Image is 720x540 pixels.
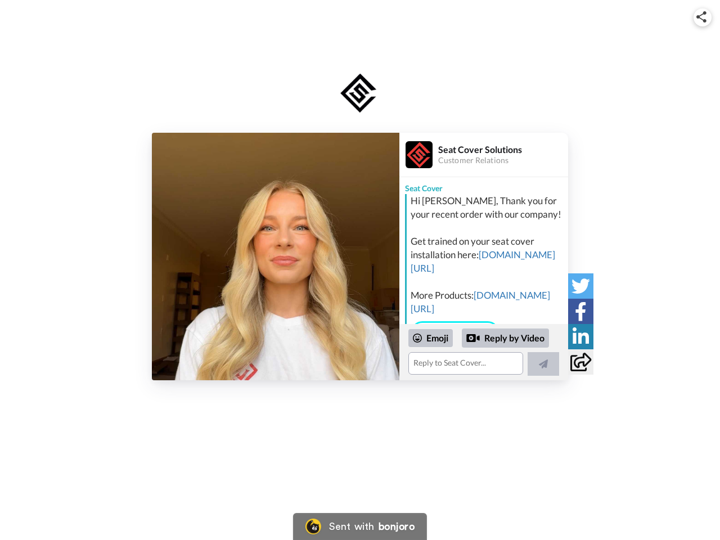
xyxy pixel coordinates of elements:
img: 29a6fe0f-cb81-4912-ba73-eeab85695e0f-thumb.jpg [152,133,399,380]
div: Emoji [408,329,453,347]
img: Profile Image [406,141,433,168]
a: [DOMAIN_NAME][URL] [411,249,555,274]
img: ic_share.svg [696,11,706,22]
div: Hi [PERSON_NAME], Thank you for your recent order with our company! Get trained on your seat cove... [411,194,565,316]
a: Install Videos [411,321,499,345]
div: Customer Relations [438,156,568,165]
div: Reply by Video [466,331,480,345]
div: Seat Cover Solutions [438,144,568,155]
a: [DOMAIN_NAME][URL] [411,289,550,314]
div: Seat Cover [399,177,568,194]
img: logo [337,71,383,116]
div: Reply by Video [462,328,549,348]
